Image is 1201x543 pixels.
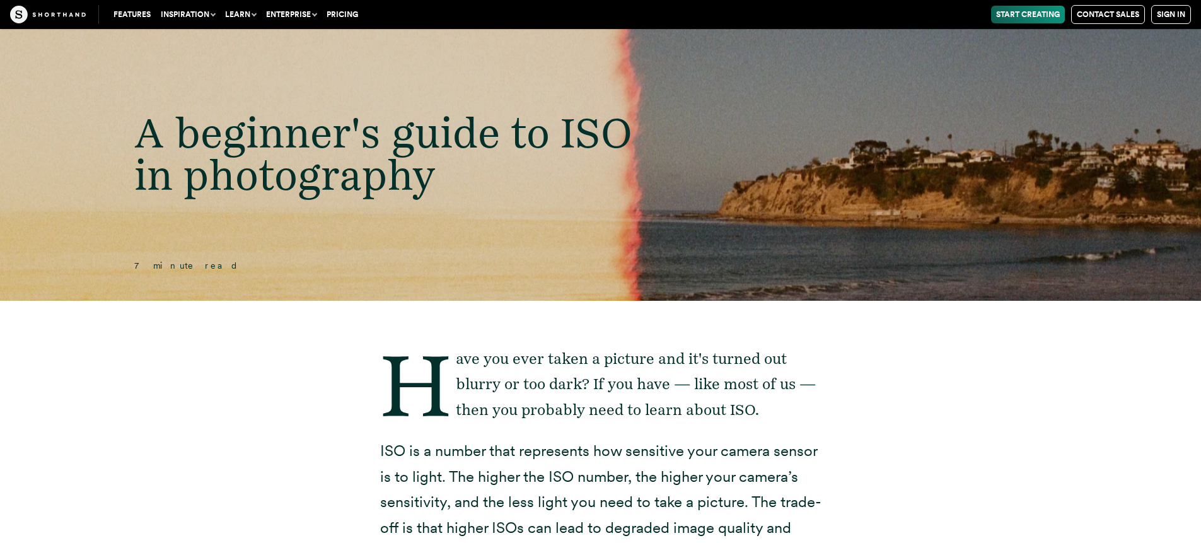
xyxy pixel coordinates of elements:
[10,6,86,23] img: The Craft
[380,346,821,423] p: Have you ever taken a picture and it's turned out blurry or too dark? If you have — like most of ...
[261,6,322,23] button: Enterprise
[322,6,363,23] a: Pricing
[991,6,1065,23] a: Start Creating
[134,107,632,200] span: A beginner's guide to ISO in photography
[156,6,220,23] button: Inspiration
[108,6,156,23] a: Features
[220,6,261,23] button: Learn
[134,260,239,271] span: 7 minute read
[1151,5,1191,24] a: Sign in
[1071,5,1145,24] a: Contact Sales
